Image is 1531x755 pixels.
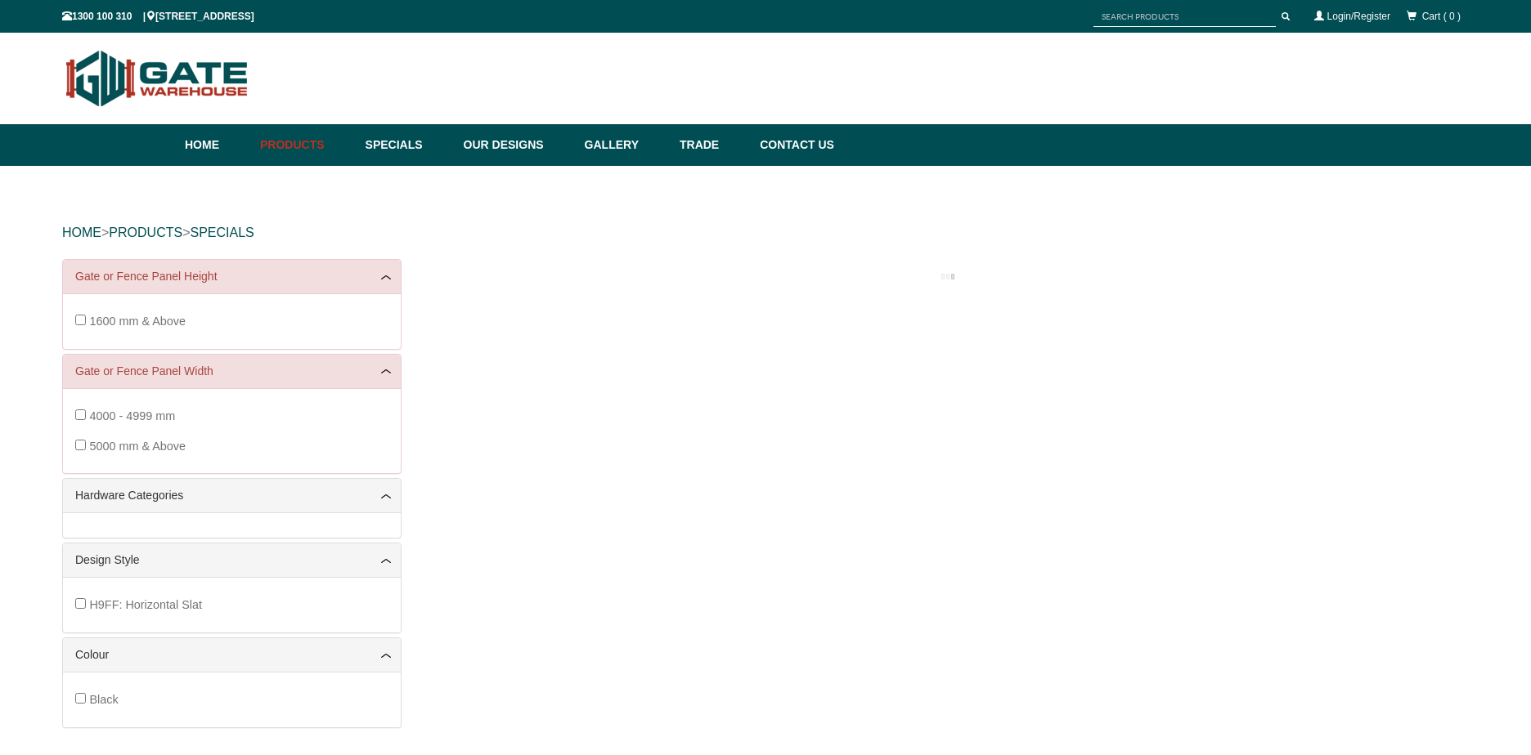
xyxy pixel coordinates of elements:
a: Gate or Fence Panel Width [75,363,388,380]
a: Products [252,124,357,166]
span: Cart ( 0 ) [1422,11,1461,22]
img: Gate Warehouse [62,41,253,116]
a: Hardware Categories [75,487,388,504]
span: 5000 mm & Above [89,440,186,453]
span: 1300 100 310 | [STREET_ADDRESS] [62,11,254,22]
input: SEARCH PRODUCTS [1093,7,1276,27]
span: Black [89,693,118,706]
a: HOME [62,226,101,239]
a: Gate or Fence Panel Height [75,268,388,285]
a: Design Style [75,552,388,569]
a: SPECIALS [190,226,254,239]
a: Our Designs [456,124,577,166]
a: Gallery [577,124,671,166]
a: Specials [357,124,456,166]
a: PRODUCTS [109,226,182,239]
a: Contact Us [752,124,834,166]
a: Colour [75,646,388,663]
span: 4000 - 4999 mm [89,409,175,422]
a: Home [185,124,252,166]
span: H9FF: Horizontal Slat [89,598,202,611]
div: > > [62,207,1469,259]
span: 1600 mm & Above [89,315,186,328]
a: Login/Register [1327,11,1390,22]
img: please_wait.gif [941,272,954,281]
a: Trade [671,124,752,166]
